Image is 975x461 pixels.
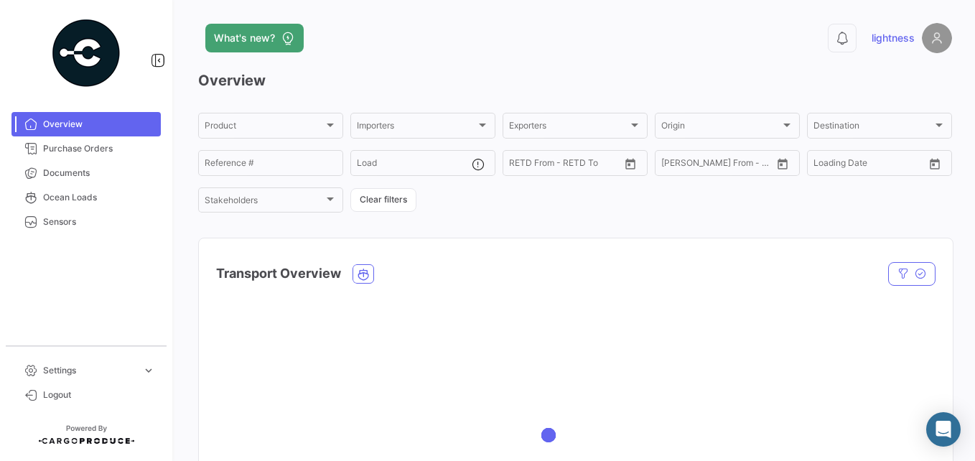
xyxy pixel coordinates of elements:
[691,160,744,170] input: To
[11,185,161,210] a: Ocean Loads
[43,388,155,401] span: Logout
[11,161,161,185] a: Documents
[50,17,122,89] img: powered-by.png
[924,153,946,174] button: Open calendar
[205,123,324,133] span: Product
[43,142,155,155] span: Purchase Orders
[620,153,641,174] button: Open calendar
[43,167,155,180] span: Documents
[214,31,275,45] span: What's new?
[11,210,161,234] a: Sensors
[43,215,155,228] span: Sensors
[813,160,834,170] input: From
[539,160,592,170] input: To
[813,123,933,133] span: Destination
[926,412,961,447] div: Abrir Intercom Messenger
[43,118,155,131] span: Overview
[11,136,161,161] a: Purchase Orders
[350,188,416,212] button: Clear filters
[844,160,896,170] input: To
[353,265,373,283] button: Ocean
[205,197,324,208] span: Stakeholders
[922,23,952,53] img: placeholder-user.png
[43,364,136,377] span: Settings
[216,264,341,284] h4: Transport Overview
[43,191,155,204] span: Ocean Loads
[142,364,155,377] span: expand_more
[509,123,628,133] span: Exporters
[661,123,780,133] span: Origin
[661,160,681,170] input: From
[772,153,793,174] button: Open calendar
[509,160,529,170] input: From
[872,31,915,45] span: lightness
[357,123,476,133] span: Importers
[205,24,304,52] button: What's new?
[11,112,161,136] a: Overview
[198,70,952,90] h3: Overview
